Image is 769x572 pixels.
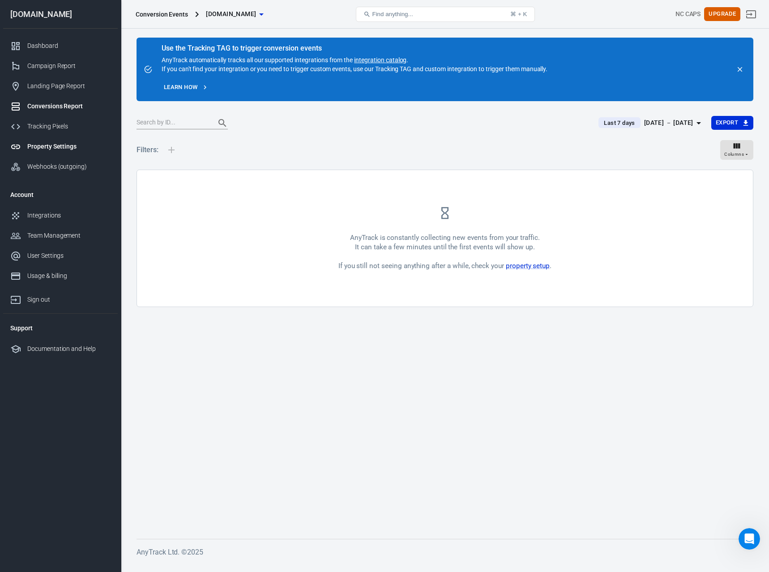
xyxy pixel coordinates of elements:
h5: Filters: [137,136,158,164]
div: Usage & billing [27,271,111,281]
button: Upgrade [704,7,740,21]
a: User Settings [3,246,118,266]
div: Account id: z4ac2fZ0 [675,9,701,19]
button: Columns [720,140,753,160]
div: [DOMAIN_NAME] [3,10,118,18]
button: Last 7 days[DATE] － [DATE] [591,115,711,130]
a: Sign out [740,4,762,25]
div: Conversions Report [27,102,111,111]
div: Use the Tracking TAG to trigger conversion events [162,44,547,53]
div: Campaign Report [27,61,111,71]
a: Integrations [3,205,118,226]
span: Columns [724,150,744,158]
div: AnyTrack is constantly collecting new events from your traffic. It can take a few minutes until t... [338,233,551,271]
div: ⌘ + K [510,11,527,17]
div: Documentation and Help [27,344,111,354]
div: Team Management [27,231,111,240]
h6: AnyTrack Ltd. © 2025 [137,546,753,558]
a: Dashboard [3,36,118,56]
div: Dashboard [27,41,111,51]
a: Team Management [3,226,118,246]
button: Find anything...⌘ + K [356,7,535,22]
span: monjaslim.com.br [206,9,256,20]
a: Usage & billing [3,266,118,286]
div: User Settings [27,251,111,260]
a: property setup [506,262,550,270]
li: Account [3,184,118,205]
div: AnyTrack automatically tracks all our supported integrations from the . If you can't find your in... [162,45,547,73]
a: Property Settings [3,137,118,157]
a: Conversions Report [3,96,118,116]
li: Support [3,317,118,339]
div: Tracking Pixels [27,122,111,131]
a: Tracking Pixels [3,116,118,137]
a: integration catalog [354,56,406,64]
button: Export [711,116,753,130]
a: Webhooks (outgoing) [3,157,118,177]
button: close [734,63,746,76]
div: Webhooks (outgoing) [27,162,111,171]
a: Landing Page Report [3,76,118,96]
span: Find anything... [372,11,413,17]
button: [DOMAIN_NAME] [202,6,267,22]
span: Last 7 days [600,119,638,128]
a: Learn how [162,81,210,94]
div: Integrations [27,211,111,220]
input: Search by ID... [137,117,208,129]
div: Property Settings [27,142,111,151]
a: Campaign Report [3,56,118,76]
button: Search [212,112,233,134]
div: Sign out [27,295,111,304]
iframe: Intercom live chat [739,528,760,550]
div: [DATE] － [DATE] [644,117,693,128]
a: Sign out [3,286,118,310]
div: Landing Page Report [27,81,111,91]
div: Conversion Events [136,10,188,19]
